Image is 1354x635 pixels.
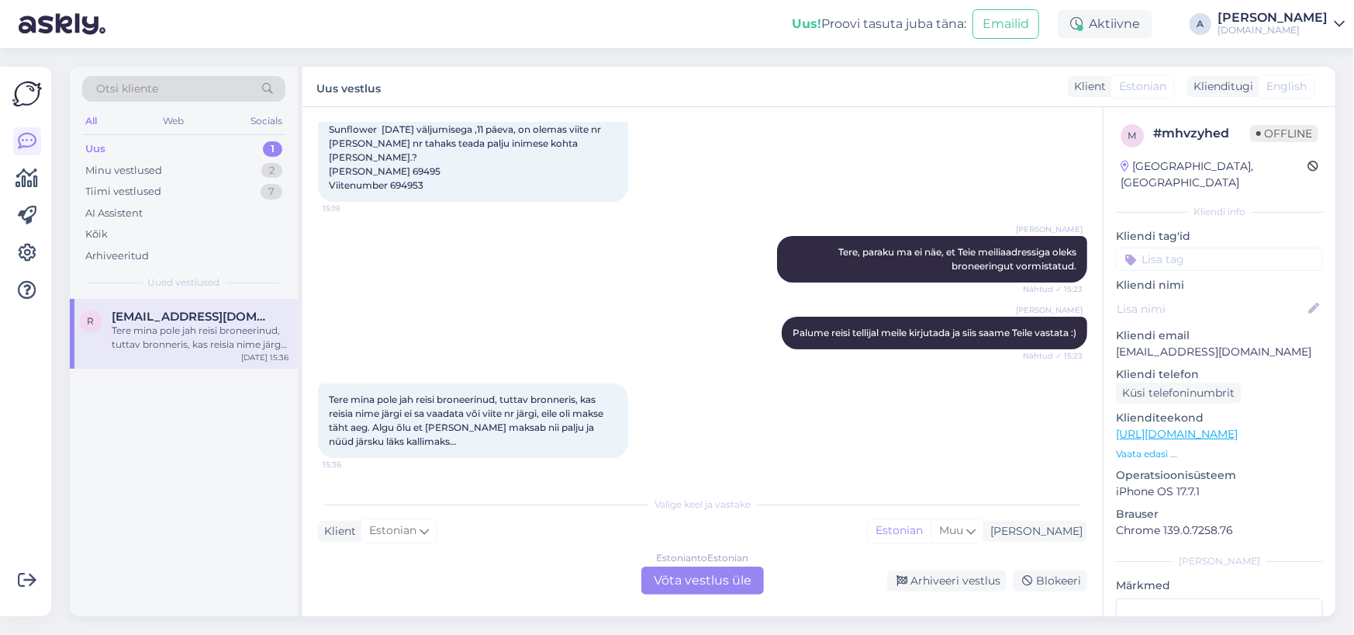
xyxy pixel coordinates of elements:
[1116,205,1323,219] div: Kliendi info
[318,523,356,540] div: Klient
[1068,78,1106,95] div: Klient
[85,206,143,221] div: AI Assistent
[792,16,821,31] b: Uus!
[369,522,416,540] span: Estonian
[241,352,288,363] div: [DATE] 15:36
[1023,350,1083,362] span: Nähtud ✓ 15:23
[984,523,1083,540] div: [PERSON_NAME]
[641,567,764,595] div: Võta vestlus üle
[1128,130,1137,141] span: m
[323,203,381,214] span: 15:19
[1116,410,1323,426] p: Klienditeekond
[1116,578,1323,594] p: Märkmed
[112,324,288,352] div: Tere mina pole jah reisi broneerinud, tuttav bronneris, kas reisia nime järgi ei sa vaadata või v...
[85,248,149,264] div: Arhiveeritud
[12,79,42,109] img: Askly Logo
[1116,554,1323,568] div: [PERSON_NAME]
[85,141,105,157] div: Uus
[793,327,1076,338] span: Palume reisi tellijal meile kirjutada ja siis saame Teile vastata :)
[261,163,282,179] div: 2
[161,111,188,131] div: Web
[1016,304,1083,316] span: [PERSON_NAME]
[85,184,161,200] div: Tiimi vestlused
[1116,366,1323,383] p: Kliendi telefon
[1187,78,1253,95] div: Klienditugi
[148,276,220,290] span: Uued vestlused
[1013,571,1087,592] div: Blokeeri
[82,111,100,131] div: All
[657,551,749,565] div: Estonian to Estonian
[88,315,95,327] span: r
[85,227,108,242] div: Kõik
[1218,12,1345,36] a: [PERSON_NAME][DOMAIN_NAME]
[85,163,162,179] div: Minu vestlused
[1116,506,1323,522] p: Brauser
[261,184,282,200] div: 7
[323,459,381,470] span: 15:36
[1116,277,1323,293] p: Kliendi nimi
[247,111,285,131] div: Socials
[792,15,966,33] div: Proovi tasuta juba täna:
[1023,283,1083,295] span: Nähtud ✓ 15:23
[1016,224,1083,235] span: [PERSON_NAME]
[1116,228,1323,245] p: Kliendi tag'id
[887,571,1007,592] div: Arhiveeri vestlus
[1116,328,1323,344] p: Kliendi email
[263,141,282,157] div: 1
[1218,24,1328,36] div: [DOMAIN_NAME]
[316,76,381,97] label: Uus vestlus
[1116,522,1323,539] p: Chrome 139.0.7258.76
[1121,158,1307,191] div: [GEOGRAPHIC_DATA], [GEOGRAPHIC_DATA]
[838,246,1079,272] span: Tere, paraku ma ei näe, et Teie meiliaadressiga oleks broneeringut vormistatud.
[1117,300,1305,317] input: Lisa nimi
[329,394,606,447] span: Tere mina pole jah reisi broneerinud, tuttav bronneris, kas reisia nime järgi ei sa vaadata või v...
[1116,467,1323,484] p: Operatsioonisüsteem
[1266,78,1307,95] span: English
[1119,78,1166,95] span: Estonian
[1116,248,1323,271] input: Lisa tag
[1218,12,1328,24] div: [PERSON_NAME]
[318,498,1087,512] div: Valige keel ja vastake
[939,523,963,537] span: Muu
[112,310,273,324] span: rainerjoosep@gmail.com
[868,519,931,543] div: Estonian
[1116,344,1323,360] p: [EMAIL_ADDRESS][DOMAIN_NAME]
[96,81,158,97] span: Otsi kliente
[1153,124,1250,143] div: # mhvzyhed
[1190,13,1211,35] div: A
[1250,125,1318,142] span: Offline
[1116,383,1241,404] div: Küsi telefoninumbrit
[1058,10,1152,38] div: Aktiivne
[1116,447,1323,461] p: Vaata edasi ...
[1116,484,1323,500] p: iPhone OS 17.7.1
[972,9,1039,39] button: Emailid
[1116,427,1238,441] a: [URL][DOMAIN_NAME]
